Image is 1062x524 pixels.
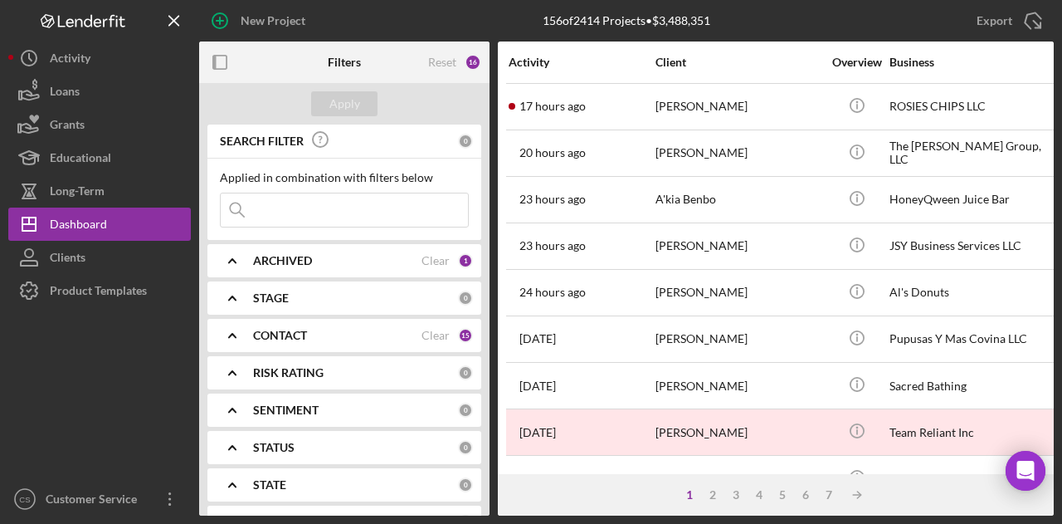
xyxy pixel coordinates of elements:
button: New Project [199,4,322,37]
div: Al's Donuts [889,271,1055,315]
div: 0 [458,440,473,455]
button: Educational [8,141,191,174]
div: The [PERSON_NAME] Group, LLC [889,131,1055,175]
div: Open Intercom Messenger [1006,451,1045,491]
button: Long-Term [8,174,191,208]
time: 2025-08-16 03:31 [519,473,556,486]
time: 2025-08-19 18:41 [519,286,586,299]
div: 6 [794,488,817,502]
div: S & G From on the mountain [889,457,1055,501]
div: [PERSON_NAME] [655,271,821,315]
button: Activity [8,42,191,75]
b: CONTACT [253,329,307,342]
div: 15 [458,328,473,343]
b: ARCHIVED [253,254,312,267]
div: Clear [421,329,450,342]
button: CSCustomer Service [8,482,191,516]
button: Grants [8,108,191,141]
time: 2025-08-20 01:52 [519,100,586,113]
div: Apply [329,91,360,116]
time: 2025-08-19 18:11 [519,332,556,345]
button: Loans [8,75,191,108]
div: 0 [458,134,473,149]
div: [PERSON_NAME] [655,410,821,454]
time: 2025-08-19 19:46 [519,239,586,252]
div: Activity [509,56,654,69]
div: Activity [50,42,90,79]
time: 2025-08-17 16:53 [519,426,556,439]
b: RISK RATING [253,366,324,380]
div: 0 [458,291,473,306]
div: Client [655,56,821,69]
button: Export [960,4,1054,37]
div: New Project [241,4,305,37]
div: [PERSON_NAME] [655,364,821,408]
div: Educational [50,141,111,179]
button: Clients [8,241,191,274]
div: Team Reliant Inc [889,410,1055,454]
div: 5 [771,488,794,502]
div: Long-Term [50,174,105,212]
time: 2025-08-19 19:58 [519,193,586,206]
b: STATE [253,478,286,492]
div: 0 [458,477,473,492]
time: 2025-08-19 22:37 [519,146,586,159]
b: SEARCH FILTER [220,135,304,148]
div: A'kia Benbo [655,178,821,222]
div: 1 [678,488,701,502]
div: 16 [465,54,481,71]
div: 4 [748,488,771,502]
div: Reset [428,56,456,69]
div: Applied in combination with filters below [220,171,469,184]
button: Apply [311,91,378,116]
div: ROSIES CHIPS LLC [889,85,1055,129]
button: Dashboard [8,208,191,241]
div: Clear [421,254,450,267]
div: [PERSON_NAME] [655,85,821,129]
div: [PERSON_NAME] [655,317,821,361]
div: 156 of 2414 Projects • $3,488,351 [543,14,710,27]
div: Sacred Bathing [889,364,1055,408]
div: [PERSON_NAME] [655,457,821,501]
div: Pupusas Y Mas Covina LLC [889,317,1055,361]
div: 0 [458,365,473,380]
div: Export [977,4,1012,37]
div: 2 [701,488,724,502]
div: JSY Business Services LLC [889,224,1055,268]
div: 3 [724,488,748,502]
div: 0 [458,403,473,418]
div: [PERSON_NAME] [655,224,821,268]
div: Clients [50,241,85,278]
div: 7 [817,488,840,502]
div: Business [889,56,1055,69]
time: 2025-08-19 17:15 [519,380,556,393]
div: Customer Service [41,482,149,520]
button: Product Templates [8,274,191,307]
div: [PERSON_NAME] [655,131,821,175]
div: Product Templates [50,274,147,311]
div: Dashboard [50,208,107,245]
b: STAGE [253,291,289,305]
div: HoneyQween Juice Bar [889,178,1055,222]
b: SENTIMENT [253,404,319,417]
div: Loans [50,75,80,112]
div: Grants [50,108,85,145]
text: CS [19,495,30,504]
b: Filters [328,56,361,69]
div: Overview [826,56,888,69]
b: STATUS [253,441,295,454]
div: 1 [458,253,473,268]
